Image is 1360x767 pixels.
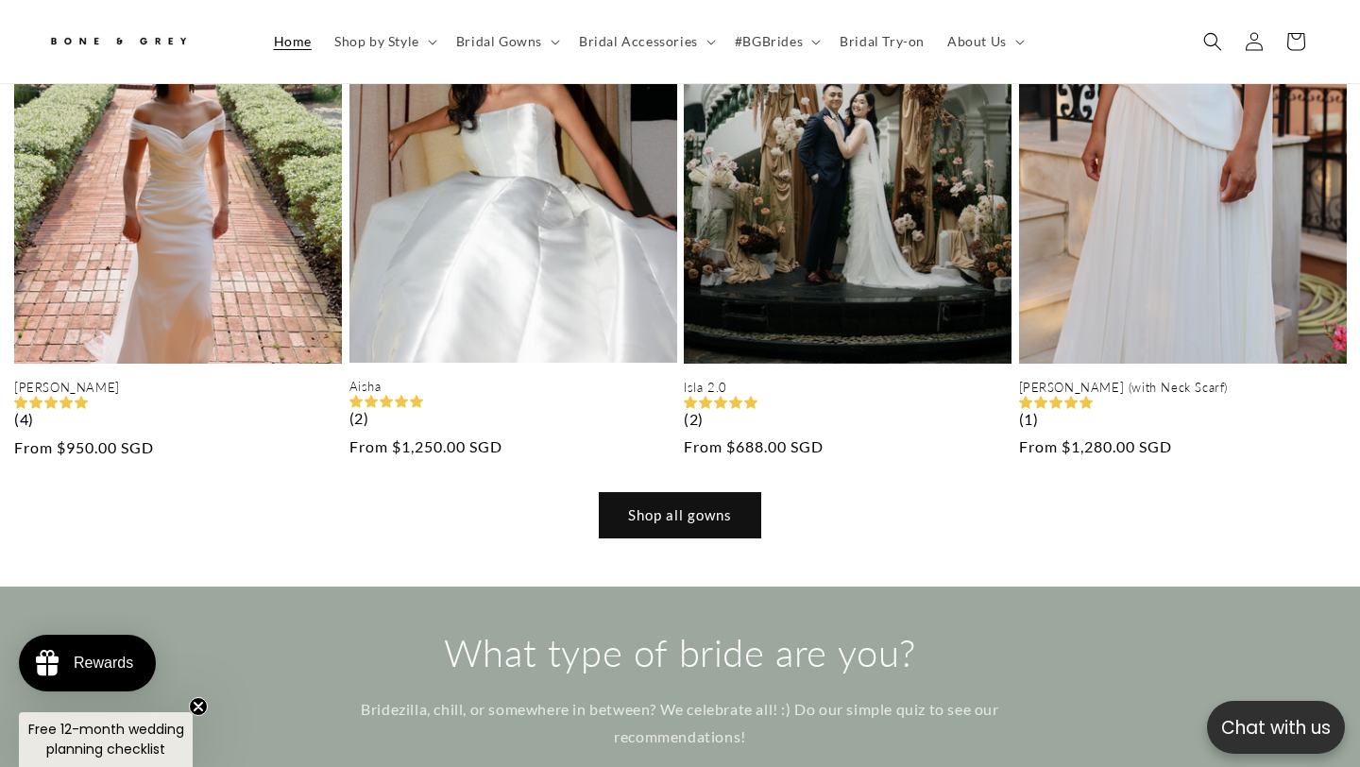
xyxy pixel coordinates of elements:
span: About Us [947,33,1007,50]
summary: #BGBrides [723,22,828,61]
summary: About Us [936,22,1032,61]
p: Bridezilla, chill, or somewhere in between? We celebrate all! :) Do our simple quiz to see our re... [312,696,1048,751]
summary: Search [1192,21,1233,62]
span: Shop by Style [334,33,419,50]
a: Bridal Try-on [828,22,936,61]
summary: Shop by Style [323,22,445,61]
span: #BGBrides [735,33,803,50]
span: Free 12-month wedding planning checklist [28,720,184,758]
summary: Bridal Accessories [568,22,723,61]
a: Shop all gowns [600,493,760,537]
span: Bridal Try-on [840,33,925,50]
div: Rewards [74,655,133,672]
span: Bridal Gowns [456,33,542,50]
button: Close teaser [189,697,208,716]
summary: Bridal Gowns [445,22,568,61]
a: [PERSON_NAME] [14,380,342,396]
a: Home [263,22,323,61]
span: Bridal Accessories [579,33,698,50]
a: Aisha [349,379,677,395]
p: Chat with us [1207,714,1345,741]
a: Bone and Grey Bridal [41,19,244,64]
a: [PERSON_NAME] (with Neck Scarf) [1019,380,1347,396]
img: Bone and Grey Bridal [47,26,189,58]
a: Isla 2.0 [684,380,1011,396]
div: Free 12-month wedding planning checklistClose teaser [19,712,193,767]
h2: What type of bride are you? [312,628,1048,677]
button: Open chatbox [1207,701,1345,754]
span: Home [274,33,312,50]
